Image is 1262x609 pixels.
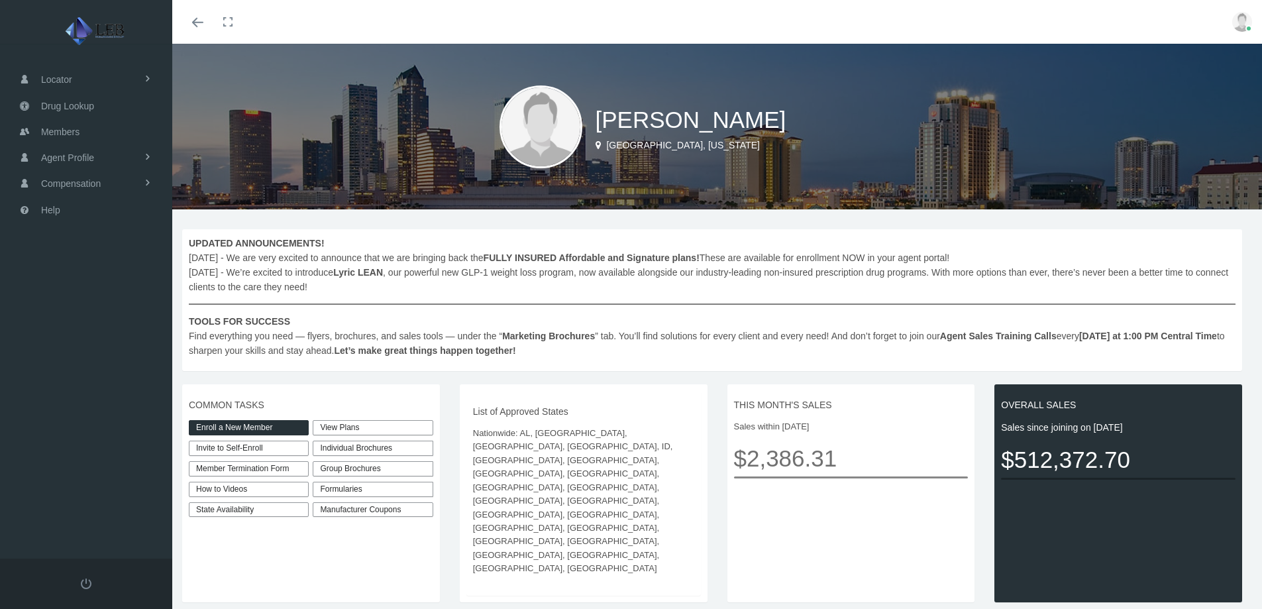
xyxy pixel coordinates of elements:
[41,197,60,223] span: Help
[41,145,94,170] span: Agent Profile
[17,15,176,48] img: LEB INSURANCE GROUP
[734,440,969,476] span: $2,386.31
[41,67,72,92] span: Locator
[313,420,433,435] a: View Plans
[41,119,79,144] span: Members
[189,502,309,518] a: State Availability
[189,441,309,456] a: Invite to Self-Enroll
[189,316,290,327] b: TOOLS FOR SUCCESS
[313,502,433,518] a: Manufacturer Coupons
[334,345,515,356] b: Let’s make great things happen together!
[1001,398,1236,412] span: OVERALL SALES
[189,420,309,435] a: Enroll a New Member
[1001,441,1236,478] span: $512,372.70
[313,482,433,497] div: Formularies
[473,427,694,576] span: Nationwide: AL, [GEOGRAPHIC_DATA], [GEOGRAPHIC_DATA], [GEOGRAPHIC_DATA], ID, [GEOGRAPHIC_DATA], [...
[313,461,433,476] div: Group Brochures
[189,461,309,476] a: Member Termination Form
[596,107,786,133] span: [PERSON_NAME]
[41,171,101,196] span: Compensation
[189,236,1236,358] span: [DATE] - We are very excited to announce that we are bringing back the These are available for en...
[502,331,595,341] b: Marketing Brochures
[734,420,969,433] span: Sales within [DATE]
[606,140,760,150] span: [GEOGRAPHIC_DATA], [US_STATE]
[1232,12,1252,32] img: user-placeholder.jpg
[41,93,94,119] span: Drug Lookup
[484,252,700,263] b: FULLY INSURED Affordable and Signature plans!
[333,267,383,278] b: Lyric LEAN
[734,398,969,412] span: THIS MONTH'S SALES
[500,85,582,168] img: user-placeholder.jpg
[189,482,309,497] a: How to Videos
[940,331,1057,341] b: Agent Sales Training Calls
[313,441,433,456] div: Individual Brochures
[1079,331,1217,341] b: [DATE] at 1:00 PM Central Time
[189,238,325,249] b: UPDATED ANNOUNCEMENTS!
[189,398,433,412] span: COMMON TASKS
[473,404,694,419] span: List of Approved States
[1001,420,1236,435] span: Sales since joining on [DATE]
